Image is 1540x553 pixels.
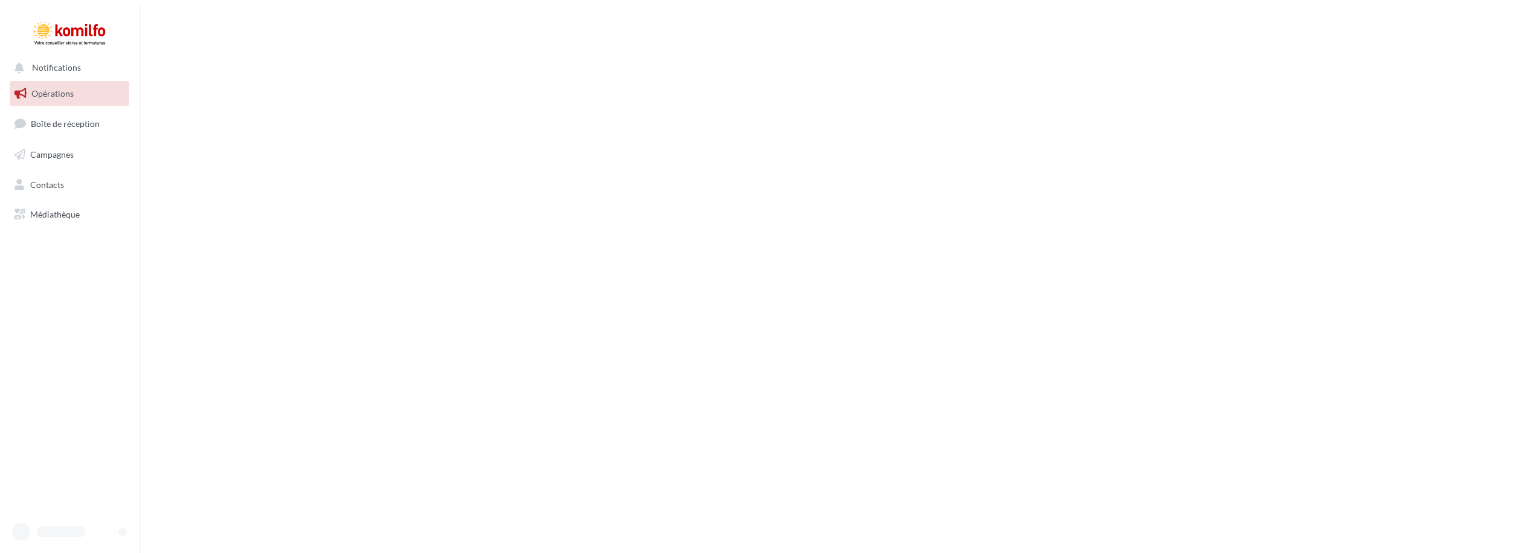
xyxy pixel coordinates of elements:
a: Boîte de réception [7,111,132,137]
a: Médiathèque [7,202,132,227]
span: Notifications [32,63,81,73]
a: Contacts [7,172,132,198]
span: Opérations [31,88,74,99]
a: Opérations [7,81,132,106]
span: Campagnes [30,149,74,160]
span: Boîte de réception [31,118,100,129]
a: Campagnes [7,142,132,167]
span: Contacts [30,179,64,189]
span: Médiathèque [30,209,80,219]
